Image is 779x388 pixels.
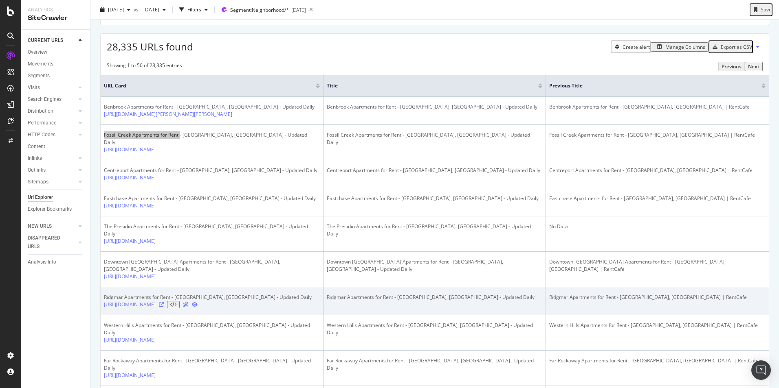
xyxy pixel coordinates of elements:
[28,178,48,186] div: Sitemaps
[28,131,55,139] div: HTTP Codes
[291,7,306,13] div: [DATE]
[167,301,180,308] button: View HTML Source
[549,294,766,301] div: Ridgmar Apartments for Rent - [GEOGRAPHIC_DATA], [GEOGRAPHIC_DATA] | RentCafe
[140,3,169,16] button: [DATE]
[28,166,76,174] a: Outlinks
[28,234,76,251] a: DISAPPEARED URLS
[104,146,156,153] a: [URL][DOMAIN_NAME]
[108,6,124,13] span: 2025 Sep. 4th
[327,294,543,301] div: Ridgmar Apartments for Rent - [GEOGRAPHIC_DATA], [GEOGRAPHIC_DATA] - Updated Daily
[327,131,543,146] div: Fossil Creek Apartments for Rent - [GEOGRAPHIC_DATA], [GEOGRAPHIC_DATA] - Updated Daily
[549,82,749,89] span: Previous Title
[549,258,766,273] div: Downtown [GEOGRAPHIC_DATA] Apartments for Rent - [GEOGRAPHIC_DATA], [GEOGRAPHIC_DATA] | RentCafe
[28,95,76,104] a: Search Engines
[104,258,320,273] div: Downtown [GEOGRAPHIC_DATA] Apartments for Rent - [GEOGRAPHIC_DATA], [GEOGRAPHIC_DATA] - Updated D...
[748,63,759,70] div: Next
[140,6,159,13] span: 2023 Sep. 3rd
[104,82,314,89] span: URL Card
[549,357,766,364] div: Far Rockaway Apartments for Rent - [GEOGRAPHIC_DATA], [GEOGRAPHIC_DATA] | RentCafe
[104,103,315,111] div: Benbrook Apartments for Rent - [GEOGRAPHIC_DATA], [GEOGRAPHIC_DATA] - Updated Daily
[192,301,198,308] a: URL Inspection
[28,234,69,251] div: DISAPPEARED URLS
[611,40,651,53] button: Create alert
[28,258,56,266] div: Analysis Info
[104,167,317,174] div: Centreport Apartments for Rent - [GEOGRAPHIC_DATA], [GEOGRAPHIC_DATA] - Updated Daily
[28,205,72,214] div: Explorer Bookmarks
[28,48,47,57] div: Overview
[134,6,140,13] span: vs
[327,322,543,336] div: Western Hills Apartments for Rent - [GEOGRAPHIC_DATA], [GEOGRAPHIC_DATA] - Updated Daily
[104,238,156,245] a: [URL][DOMAIN_NAME]
[104,372,156,379] a: [URL][DOMAIN_NAME]
[623,44,650,50] div: Create alert
[107,40,193,53] span: 28,335 URLs found
[97,3,134,16] button: [DATE]
[28,222,76,231] a: NEW URLS
[28,193,53,202] div: Url Explorer
[176,3,211,16] button: Filters
[327,167,543,174] div: Centreport Apartments for Rent - [GEOGRAPHIC_DATA], [GEOGRAPHIC_DATA] - Updated Daily
[28,258,84,266] a: Analysis Info
[28,142,84,151] a: Content
[104,322,320,336] div: Western Hills Apartments for Rent - [GEOGRAPHIC_DATA], [GEOGRAPHIC_DATA] - Updated Daily
[28,60,84,68] a: Movements
[28,48,84,57] a: Overview
[107,62,182,71] div: Showing 1 to 50 of 28,335 entries
[549,131,766,139] div: Fossil Creek Apartments for Rent - [GEOGRAPHIC_DATA], [GEOGRAPHIC_DATA] | RentCafe
[159,302,164,307] a: Visit Online Page
[218,3,306,16] button: Segment:Neighborhood/*[DATE]
[28,7,84,13] div: Analytics
[28,178,76,186] a: Sitemaps
[28,119,76,127] a: Performance
[104,294,312,301] div: Ridgmar Apartments for Rent - [GEOGRAPHIC_DATA], [GEOGRAPHIC_DATA] - Updated Daily
[104,174,156,181] a: [URL][DOMAIN_NAME]
[28,142,45,151] div: Content
[28,36,76,45] a: CURRENT URLS
[28,154,42,163] div: Inlinks
[28,72,84,80] a: Segments
[104,336,156,344] a: [URL][DOMAIN_NAME]
[28,72,50,80] div: Segments
[28,154,76,163] a: Inlinks
[28,83,40,92] div: Visits
[104,111,232,118] a: [URL][DOMAIN_NAME][PERSON_NAME][PERSON_NAME]
[549,167,766,174] div: Centreport Apartments for Rent - [GEOGRAPHIC_DATA], [GEOGRAPHIC_DATA] | RentCafe
[28,222,52,231] div: NEW URLS
[104,301,156,308] a: [URL][DOMAIN_NAME]
[28,36,63,45] div: CURRENT URLS
[104,357,320,372] div: Far Rockaway Apartments for Rent - [GEOGRAPHIC_DATA], [GEOGRAPHIC_DATA] - Updated Daily
[28,83,76,92] a: Visits
[718,62,745,71] button: Previous
[104,195,316,202] div: Eastchase Apartments for Rent - [GEOGRAPHIC_DATA], [GEOGRAPHIC_DATA] - Updated Daily
[104,202,156,209] a: [URL][DOMAIN_NAME]
[761,6,772,13] div: Save
[327,82,526,89] span: Title
[183,301,189,308] a: AI Url Details
[104,223,320,238] div: The Presidio Apartments for Rent - [GEOGRAPHIC_DATA], [GEOGRAPHIC_DATA] - Updated Daily
[187,6,201,13] div: Filters
[549,103,766,111] div: Benbrook Apartments for Rent - [GEOGRAPHIC_DATA], [GEOGRAPHIC_DATA] | RentCafe
[28,119,56,127] div: Performance
[751,360,771,380] div: Open Intercom Messenger
[327,357,543,372] div: Far Rockaway Apartments for Rent - [GEOGRAPHIC_DATA], [GEOGRAPHIC_DATA] - Updated Daily
[28,166,46,174] div: Outlinks
[28,107,76,116] a: Distribution
[549,322,766,329] div: Western Hills Apartments for Rent - [GEOGRAPHIC_DATA], [GEOGRAPHIC_DATA] | RentCafe
[750,3,772,16] button: Save
[230,7,289,13] span: Segment: Neighborhood/*
[28,95,62,104] div: Search Engines
[327,195,543,202] div: Eastchase Apartments for Rent - [GEOGRAPHIC_DATA], [GEOGRAPHIC_DATA] - Updated Daily
[28,13,84,23] div: SiteCrawler
[651,42,709,52] button: Manage Columns
[745,62,763,71] button: Next
[722,63,742,70] div: Previous
[327,258,543,273] div: Downtown [GEOGRAPHIC_DATA] Apartments for Rent - [GEOGRAPHIC_DATA], [GEOGRAPHIC_DATA] - Updated D...
[104,273,156,280] a: [URL][DOMAIN_NAME]
[104,131,320,146] div: Fossil Creek Apartments for Rent - [GEOGRAPHIC_DATA], [GEOGRAPHIC_DATA] - Updated Daily
[327,223,543,238] div: The Presidio Apartments for Rent - [GEOGRAPHIC_DATA], [GEOGRAPHIC_DATA] - Updated Daily
[28,193,84,202] a: Url Explorer
[28,107,53,116] div: Distribution
[28,131,76,139] a: HTTP Codes
[28,60,53,68] div: Movements
[327,103,543,111] div: Benbrook Apartments for Rent - [GEOGRAPHIC_DATA], [GEOGRAPHIC_DATA] - Updated Daily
